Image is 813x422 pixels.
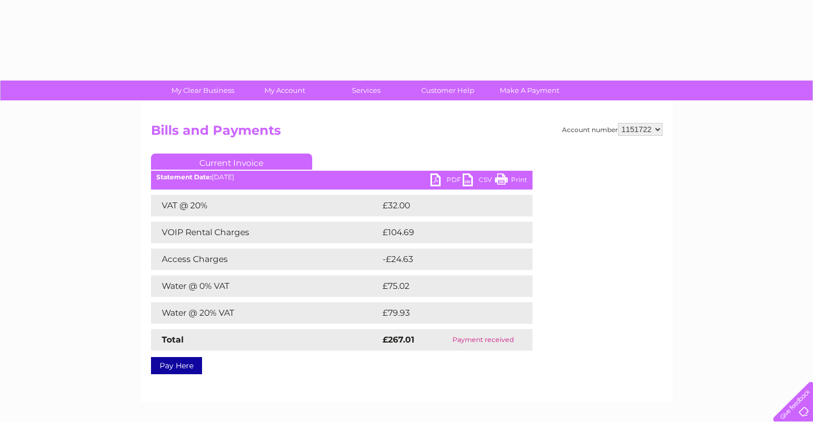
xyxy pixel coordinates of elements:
[159,81,247,100] a: My Clear Business
[151,154,312,170] a: Current Invoice
[151,249,380,270] td: Access Charges
[495,173,527,189] a: Print
[151,357,202,374] a: Pay Here
[380,275,510,297] td: £75.02
[151,275,380,297] td: Water @ 0% VAT
[240,81,329,100] a: My Account
[380,302,511,324] td: £79.93
[430,173,463,189] a: PDF
[383,334,414,345] strong: £267.01
[151,123,663,143] h2: Bills and Payments
[434,329,532,351] td: Payment received
[151,222,380,243] td: VOIP Rental Charges
[162,334,184,345] strong: Total
[322,81,411,100] a: Services
[151,195,380,216] td: VAT @ 20%
[156,173,212,181] b: Statement Date:
[151,302,380,324] td: Water @ 20% VAT
[151,173,533,181] div: [DATE]
[562,123,663,136] div: Account number
[380,195,511,216] td: £32.00
[404,81,492,100] a: Customer Help
[380,249,513,270] td: -£24.63
[463,173,495,189] a: CSV
[380,222,513,243] td: £104.69
[485,81,574,100] a: Make A Payment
